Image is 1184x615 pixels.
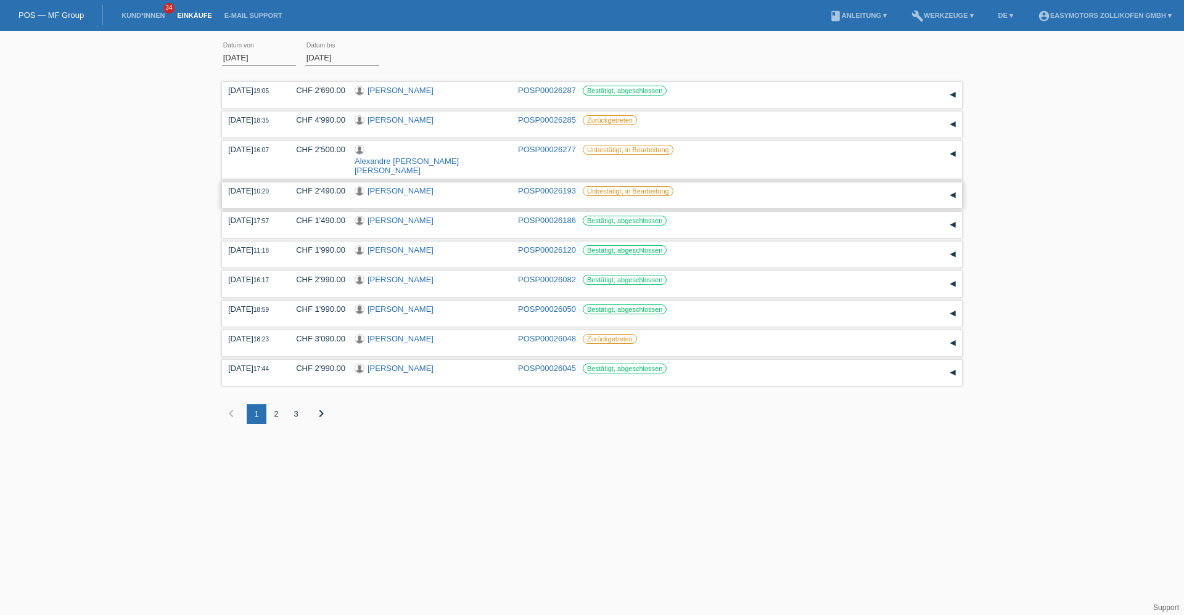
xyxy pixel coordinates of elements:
[518,245,576,255] a: POSP00026120
[518,304,576,314] a: POSP00026050
[253,147,269,153] span: 16:07
[518,115,576,124] a: POSP00026285
[518,186,576,195] a: POSP00026193
[583,145,673,155] label: Unbestätigt, in Bearbeitung
[266,404,286,424] div: 2
[286,404,306,424] div: 3
[368,245,434,255] a: [PERSON_NAME]
[943,364,962,382] div: auf-/zuklappen
[287,216,345,225] div: CHF 1'490.00
[518,275,576,284] a: POSP00026082
[943,186,962,205] div: auf-/zuklappen
[287,275,345,284] div: CHF 2'990.00
[992,12,1019,19] a: DE ▾
[228,364,277,373] div: [DATE]
[905,12,980,19] a: buildWerkzeuge ▾
[253,306,269,313] span: 18:59
[368,275,434,284] a: [PERSON_NAME]
[253,188,269,195] span: 10:20
[287,245,345,255] div: CHF 1'990.00
[163,3,175,14] span: 34
[823,12,893,19] a: bookAnleitung ▾
[583,245,667,255] label: Bestätigt, abgeschlossen
[314,406,329,421] i: chevron_right
[368,364,434,373] a: [PERSON_NAME]
[253,247,269,254] span: 11:18
[518,364,576,373] a: POSP00026045
[911,10,924,22] i: build
[1032,12,1178,19] a: account_circleEasymotors Zollikofen GmbH ▾
[583,186,673,196] label: Unbestätigt, in Bearbeitung
[943,86,962,104] div: auf-/zuklappen
[218,12,289,19] a: E-Mail Support
[1153,603,1179,612] a: Support
[583,364,667,373] label: Bestätigt, abgeschlossen
[253,365,269,372] span: 17:44
[228,304,277,314] div: [DATE]
[115,12,171,19] a: Kund*innen
[224,406,239,421] i: chevron_left
[228,216,277,225] div: [DATE]
[583,115,637,125] label: Zurückgetreten
[287,86,345,95] div: CHF 2'690.00
[518,334,576,343] a: POSP00026048
[228,275,277,284] div: [DATE]
[583,275,667,285] label: Bestätigt, abgeschlossen
[228,115,277,124] div: [DATE]
[253,88,269,94] span: 19:05
[228,186,277,195] div: [DATE]
[943,216,962,234] div: auf-/zuklappen
[943,334,962,352] div: auf-/zuklappen
[518,145,576,154] a: POSP00026277
[253,277,269,283] span: 16:17
[943,275,962,293] div: auf-/zuklappen
[583,304,667,314] label: Bestätigt, abgeschlossen
[247,404,266,424] div: 1
[228,245,277,255] div: [DATE]
[253,218,269,224] span: 17:57
[287,334,345,343] div: CHF 3'090.00
[583,216,667,226] label: Bestätigt, abgeschlossen
[518,86,576,95] a: POSP00026287
[171,12,218,19] a: Einkäufe
[253,117,269,124] span: 18:35
[943,304,962,323] div: auf-/zuklappen
[943,115,962,134] div: auf-/zuklappen
[583,334,637,344] label: Zurückgetreten
[1038,10,1050,22] i: account_circle
[368,186,434,195] a: [PERSON_NAME]
[287,186,345,195] div: CHF 2'490.00
[287,145,345,154] div: CHF 2'500.00
[18,10,84,20] a: POS — MF Group
[287,304,345,314] div: CHF 1'990.00
[253,336,269,343] span: 18:23
[287,364,345,373] div: CHF 2'990.00
[228,334,277,343] div: [DATE]
[368,115,434,124] a: [PERSON_NAME]
[943,145,962,163] div: auf-/zuklappen
[829,10,842,22] i: book
[355,157,459,175] a: Alexandre [PERSON_NAME] [PERSON_NAME]
[368,216,434,225] a: [PERSON_NAME]
[368,334,434,343] a: [PERSON_NAME]
[368,86,434,95] a: [PERSON_NAME]
[228,86,277,95] div: [DATE]
[943,245,962,264] div: auf-/zuklappen
[518,216,576,225] a: POSP00026186
[287,115,345,124] div: CHF 4'990.00
[583,86,667,96] label: Bestätigt, abgeschlossen
[228,145,277,154] div: [DATE]
[368,304,434,314] a: [PERSON_NAME]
